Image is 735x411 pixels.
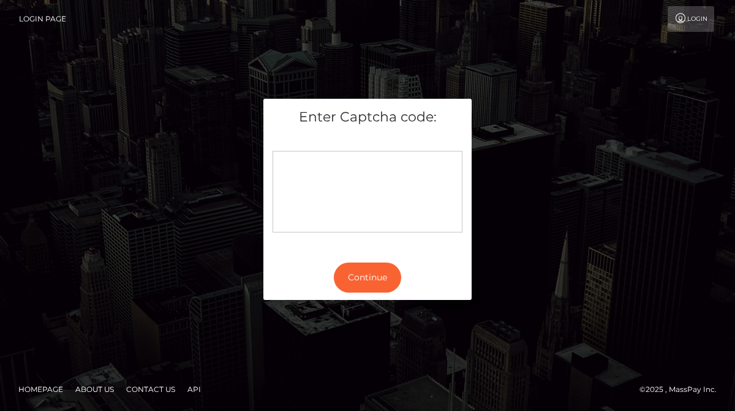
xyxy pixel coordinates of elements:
a: Homepage [13,380,68,399]
button: Continue [334,263,401,293]
a: API [183,380,206,399]
a: Login Page [19,6,66,32]
div: Captcha widget loading... [273,151,462,232]
a: About Us [70,380,119,399]
a: Login [668,6,714,32]
div: © 2025 , MassPay Inc. [639,383,726,396]
a: Contact Us [121,380,180,399]
h5: Enter Captcha code: [273,108,462,127]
